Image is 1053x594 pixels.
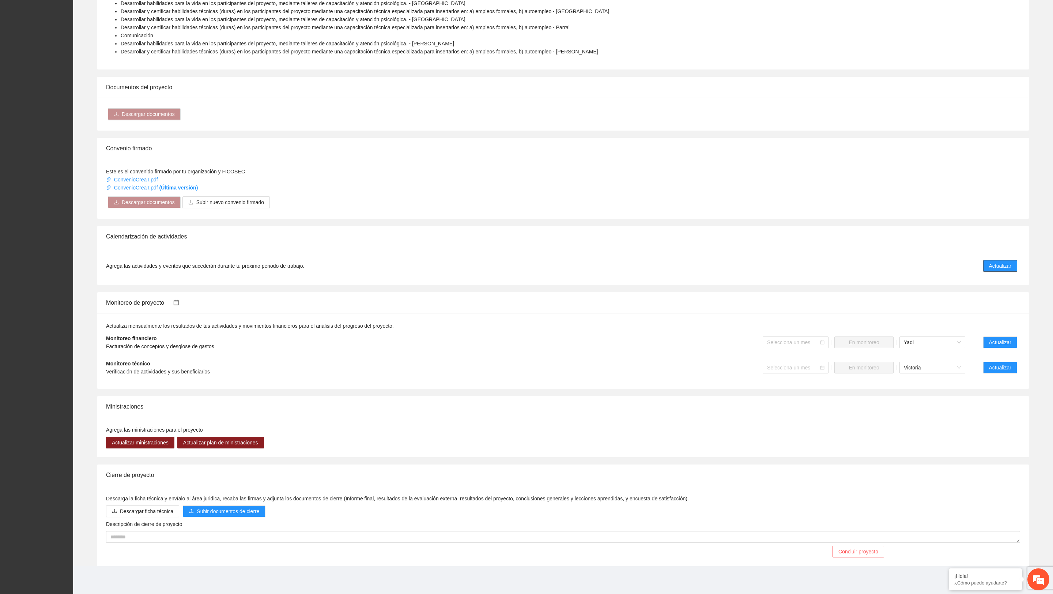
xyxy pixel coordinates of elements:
span: Desarrollar y certificar habilidades técnicas (duras) en los participantes del proyecto mediante ... [121,8,609,14]
button: Actualizar [983,337,1017,348]
span: Actualizar plan de ministraciones [183,439,258,447]
strong: (Última versión) [159,185,198,191]
span: Subir documentos de cierre [197,507,259,515]
span: Desarrollar y certificar habilidades técnicas (duras) en los participantes del proyecto mediante ... [121,49,598,54]
div: ¡Hola! [954,573,1016,579]
span: Agrega las ministraciones para el proyecto [106,427,203,433]
p: ¿Cómo puedo ayudarte? [954,580,1016,586]
span: paper-clip [106,185,111,190]
span: calendar [820,340,824,345]
span: Facturación de conceptos y desglose de gastos [106,343,214,349]
a: calendar [164,300,179,306]
button: downloadDescargar documentos [108,108,181,120]
div: Convenio firmado [106,138,1020,159]
label: Descripción de cierre de proyecto [106,520,182,528]
span: Subir nuevo convenio firmado [196,198,264,206]
button: downloadDescargar ficha técnica [106,505,179,517]
a: ConvenioCreaT.pdf [106,177,159,183]
span: Victoria [904,362,961,373]
span: Descargar ficha técnica [120,507,173,515]
button: Actualizar [983,362,1017,373]
span: download [112,508,117,514]
a: Actualizar ministraciones [106,440,174,446]
span: Actualizar [989,262,1011,270]
span: upload [189,508,194,514]
span: Concluir proyecto [838,548,878,556]
button: downloadDescargar documentos [108,196,181,208]
div: Monitoreo de proyecto [106,292,1020,313]
span: paper-clip [106,177,111,182]
strong: Monitoreo técnico [106,361,150,366]
a: Actualizar plan de ministraciones [177,440,264,446]
button: Concluir proyecto [833,546,884,557]
button: uploadSubir documentos de cierre [183,505,265,517]
a: downloadDescargar ficha técnica [106,508,179,514]
span: calendar [820,365,824,370]
span: uploadSubir documentos de cierre [183,508,265,514]
span: Desarrollar y certificar habilidades técnicas (duras) en los participantes del proyecto mediante ... [121,25,570,30]
span: Agrega las actividades y eventos que sucederán durante tu próximo periodo de trabajo. [106,262,304,270]
button: Actualizar plan de ministraciones [177,437,264,448]
a: ConvenioCreaT.pdf [106,185,198,191]
div: Cierre de proyecto [106,465,1020,485]
span: Yadi [904,337,961,348]
strong: Monitoreo financiero [106,335,156,341]
textarea: Descripción de cierre de proyecto [106,531,1020,543]
span: calendar [173,300,179,305]
span: Descarga la ficha técnica y envíalo al área juridica, recaba las firmas y adjunta los documentos ... [106,496,689,501]
div: Documentos del proyecto [106,77,1020,98]
span: uploadSubir nuevo convenio firmado [182,199,270,205]
span: Comunicación [121,33,153,38]
span: download [114,112,119,117]
span: Verificación de actividades y sus beneficiarios [106,369,210,375]
span: Desarrollar habilidades para la vida en los participantes del proyecto, mediante talleres de capa... [121,41,454,46]
span: Actualizar [989,364,1011,372]
span: Desarrollar habilidades para la vida en los participantes del proyecto, mediante talleres de capa... [121,16,465,22]
span: Actualizar ministraciones [112,439,169,447]
span: Descargar documentos [122,110,175,118]
span: Este es el convenido firmado por tu organización y FICOSEC [106,169,245,174]
div: Ministraciones [106,396,1020,417]
div: Calendarización de actividades [106,226,1020,247]
span: Descargar documentos [122,198,175,206]
button: Actualizar [983,260,1017,272]
button: uploadSubir nuevo convenio firmado [182,196,270,208]
button: Actualizar ministraciones [106,437,174,448]
span: download [114,200,119,206]
span: Actualizar [989,338,1011,346]
span: Actualiza mensualmente los resultados de tus actividades y movimientos financieros para el anális... [106,323,394,329]
span: upload [188,200,193,206]
span: Desarrollar habilidades para la vida en los participantes del proyecto, mediante talleres de capa... [121,0,465,6]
